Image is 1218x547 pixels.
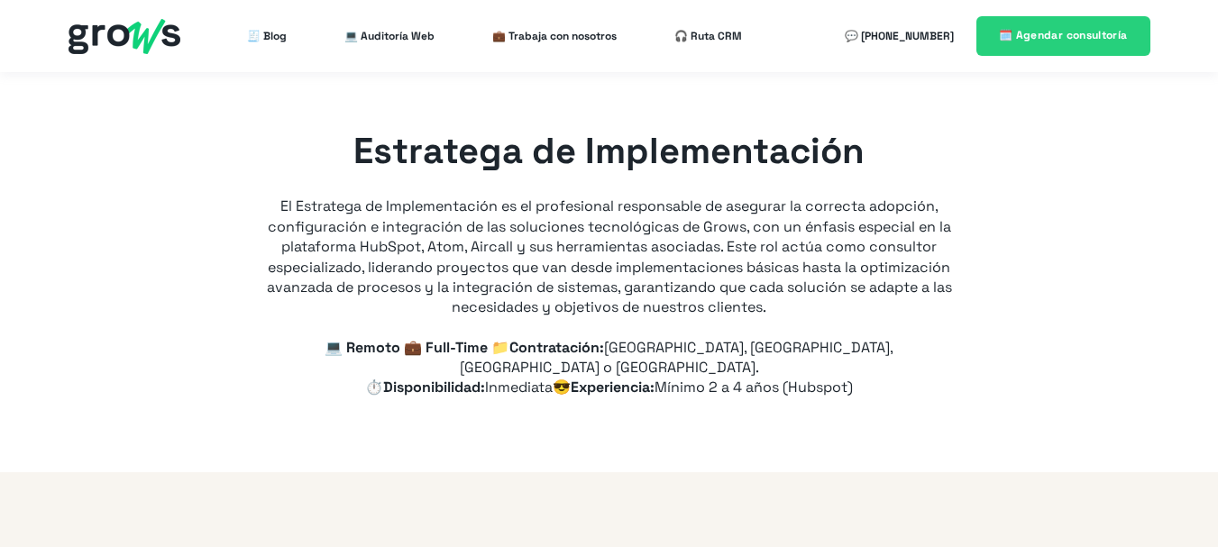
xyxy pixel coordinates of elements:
div: El Estratega de Implementación es el profesional responsable de asegurar la correcta adopción, co... [267,126,952,318]
a: 💼 Trabaja con nosotros [492,18,617,54]
iframe: Chat Widget [1128,460,1218,547]
a: 🎧 Ruta CRM [674,18,742,54]
div: Widget de chat [1128,460,1218,547]
span: Inmediata [485,378,553,397]
p: 💻 Remoto 💼 Full-Time 📁Contratación: ⏱️Disponibilidad: 😎Experiencia: [267,338,952,397]
img: grows - hubspot [69,19,180,54]
h1: Estratega de Implementación [267,126,952,177]
span: Mínimo 2 a 4 años (Hubspot) [655,378,853,397]
span: [GEOGRAPHIC_DATA], [GEOGRAPHIC_DATA], [GEOGRAPHIC_DATA] o [GEOGRAPHIC_DATA]. [460,338,894,377]
span: 🗓️ Agendar consultoría [999,28,1128,42]
a: 🧾 Blog [247,18,287,54]
a: 💻 Auditoría Web [344,18,435,54]
a: 💬 [PHONE_NUMBER] [845,18,954,54]
a: 🗓️ Agendar consultoría [976,16,1150,55]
